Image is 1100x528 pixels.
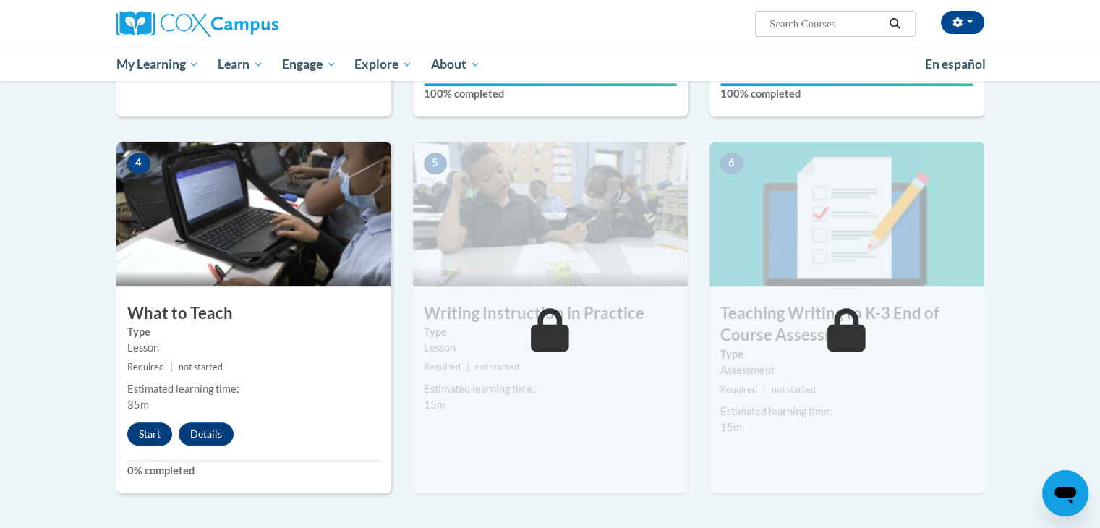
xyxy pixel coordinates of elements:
div: Your progress [424,83,677,86]
span: Required [424,362,461,372]
label: Type [720,346,973,362]
span: 6 [720,153,743,174]
label: Type [127,324,380,340]
div: Main menu [95,48,1006,81]
span: not started [475,362,519,372]
div: Estimated learning time: [127,381,380,397]
h3: Writing Instruction in Practice [413,302,688,325]
a: Cox Campus [116,11,391,37]
button: Start [127,422,172,446]
span: | [466,362,469,372]
span: About [431,56,480,73]
h3: What to Teach [116,302,391,325]
div: Lesson [127,340,380,356]
label: Type [424,324,677,340]
div: Assessment [720,362,973,378]
img: Course Image [116,142,391,286]
img: Course Image [709,142,984,286]
span: Learn [218,56,263,73]
div: Estimated learning time: [424,381,677,397]
span: | [763,384,766,395]
h3: Teaching Writing to K-3 End of Course Assessment [709,302,984,347]
a: En español [916,49,995,80]
img: Course Image [413,142,688,286]
div: Your progress [720,83,973,86]
span: Explore [354,56,412,73]
a: Learn [208,48,273,81]
span: | [170,362,173,372]
label: 100% completed [720,86,973,102]
label: 0% completed [127,463,380,479]
span: Engage [282,56,336,73]
span: 4 [127,153,150,174]
span: 15m [720,421,742,433]
span: 35m [127,399,149,411]
span: not started [179,362,223,372]
a: About [422,48,490,81]
iframe: Button to launch messaging window [1042,470,1088,516]
span: 15m [424,399,445,411]
a: Explore [345,48,422,81]
span: Required [127,362,164,372]
label: 100% completed [424,86,677,102]
span: not started [772,384,816,395]
div: Lesson [424,340,677,356]
a: My Learning [107,48,209,81]
span: Required [720,384,757,395]
input: Search Courses [768,15,884,33]
img: Cox Campus [116,11,278,37]
button: Details [179,422,234,446]
span: 5 [424,153,447,174]
button: Account Settings [941,11,984,34]
div: Estimated learning time: [720,404,973,420]
span: My Learning [116,56,199,73]
a: Engage [273,48,346,81]
button: Search [884,15,905,33]
span: En español [925,56,986,72]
